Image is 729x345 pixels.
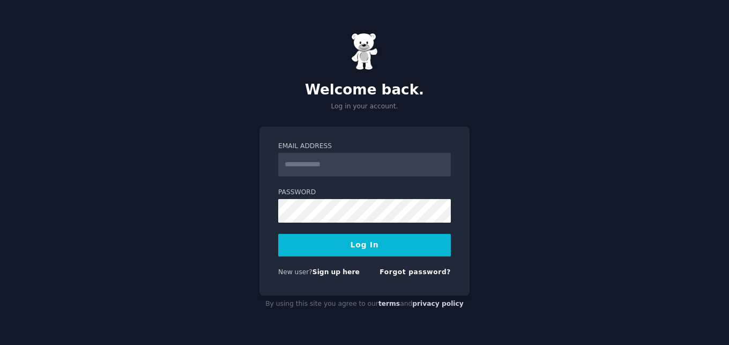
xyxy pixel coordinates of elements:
a: Sign up here [313,268,360,276]
button: Log In [278,234,451,256]
img: Gummy Bear [351,33,378,70]
div: By using this site you agree to our and [259,296,470,313]
a: privacy policy [412,300,464,307]
label: Email Address [278,142,451,151]
a: terms [378,300,400,307]
p: Log in your account. [259,102,470,112]
h2: Welcome back. [259,82,470,99]
span: New user? [278,268,313,276]
a: Forgot password? [380,268,451,276]
label: Password [278,188,451,197]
